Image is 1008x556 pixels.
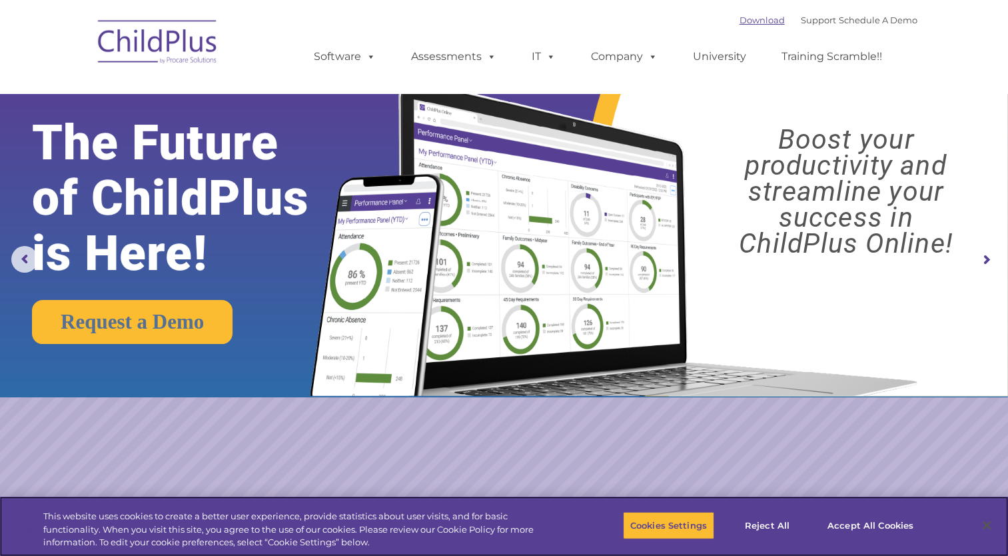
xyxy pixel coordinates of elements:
button: Accept All Cookies [820,511,921,539]
rs-layer: The Future of ChildPlus is Here! [32,115,354,281]
a: University [680,43,759,70]
a: Company [578,43,671,70]
a: Software [300,43,389,70]
button: Close [972,511,1001,540]
span: Last name [185,88,226,98]
a: Support [801,15,836,25]
button: Reject All [726,511,809,539]
rs-layer: Boost your productivity and streamline your success in ChildPlus Online! [696,127,995,257]
a: Assessments [398,43,510,70]
a: Schedule A Demo [839,15,917,25]
span: Phone number [185,143,242,153]
a: Download [740,15,785,25]
button: Cookies Settings [623,511,714,539]
a: IT [518,43,569,70]
a: Training Scramble!! [768,43,895,70]
img: ChildPlus by Procare Solutions [91,11,225,77]
a: Request a Demo [32,300,233,344]
font: | [740,15,917,25]
div: This website uses cookies to create a better user experience, provide statistics about user visit... [43,510,554,549]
